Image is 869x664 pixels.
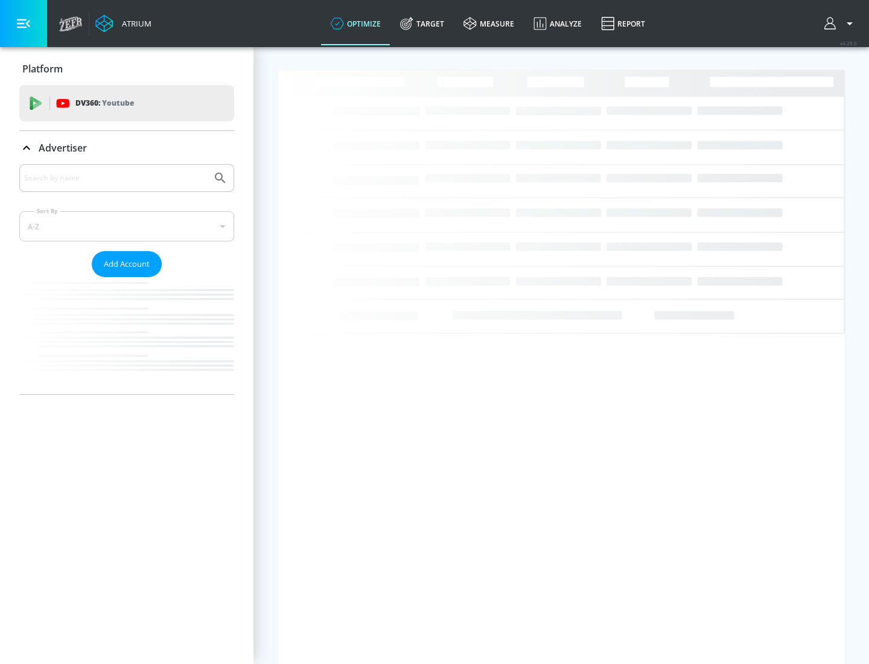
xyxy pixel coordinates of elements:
div: Atrium [117,18,151,29]
div: Advertiser [19,164,234,394]
a: Target [390,2,454,45]
p: DV360: [75,97,134,110]
button: Add Account [92,251,162,277]
a: Analyze [524,2,591,45]
nav: list of Advertiser [19,277,234,394]
div: A-Z [19,211,234,241]
p: Advertiser [39,141,87,155]
div: Advertiser [19,131,234,165]
input: Search by name [24,170,207,186]
a: Report [591,2,655,45]
p: Platform [22,62,63,75]
p: Youtube [102,97,134,109]
div: Platform [19,52,234,86]
span: Add Account [104,257,150,271]
label: Sort By [34,207,60,215]
a: measure [454,2,524,45]
a: optimize [321,2,390,45]
a: Atrium [95,14,151,33]
div: DV360: Youtube [19,85,234,121]
span: v 4.28.0 [840,40,857,46]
